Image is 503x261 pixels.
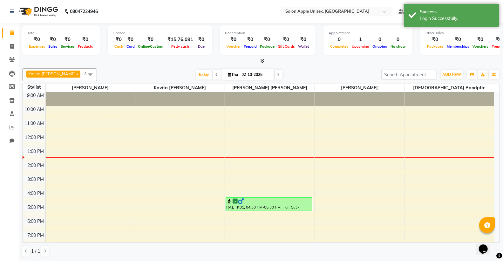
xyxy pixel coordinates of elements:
span: [PERSON_NAME] [PERSON_NAME] [225,84,314,92]
div: ₹0 [76,36,95,43]
div: 1:00 PM [26,148,45,155]
div: RAJ, TK01, 04:30 PM-05:30 PM, Hair Cut - [DEMOGRAPHIC_DATA] [226,198,312,211]
div: 0 [389,36,407,43]
div: 12:00 PM [24,134,45,141]
span: +4 [82,71,92,76]
button: ADD NEW [441,70,463,79]
div: 9:00 AM [26,92,45,99]
div: Total [27,31,95,36]
div: ₹0 [276,36,296,43]
div: ₹15,76,091 [165,36,196,43]
span: Package [258,44,276,49]
span: [PERSON_NAME] [315,84,404,92]
span: Memberships [445,44,471,49]
span: Prepaid [242,44,258,49]
span: Products [76,44,95,49]
span: Services [59,44,76,49]
input: 2025-10-02 [240,70,272,79]
span: Online/Custom [136,44,165,49]
div: ₹0 [47,36,59,43]
span: Petty cash [170,44,191,49]
span: No show [389,44,407,49]
div: Redemption [225,31,310,36]
span: Card [125,44,136,49]
span: Expenses [27,44,47,49]
div: ₹0 [196,36,207,43]
span: Due [196,44,206,49]
div: ₹0 [59,36,76,43]
div: ₹0 [258,36,276,43]
div: 7:00 PM [26,232,45,239]
div: 1 [350,36,371,43]
div: ₹0 [113,36,125,43]
span: Upcoming [350,44,371,49]
div: ₹0 [296,36,310,43]
div: 11:00 AM [24,120,45,127]
div: 4:00 PM [26,190,45,197]
div: ₹0 [242,36,258,43]
span: Thu [227,72,240,77]
span: Wallet [296,44,310,49]
span: Completed [329,44,350,49]
div: Appointment [329,31,407,36]
span: Sales [47,44,59,49]
div: 0 [329,36,350,43]
div: 0 [371,36,389,43]
div: ₹0 [471,36,490,43]
span: Kavita [PERSON_NAME] [28,71,76,76]
span: Gift Cards [276,44,296,49]
span: [PERSON_NAME] [46,84,135,92]
div: 2:00 PM [26,162,45,169]
div: Success [420,9,494,15]
div: ₹0 [136,36,165,43]
span: Ongoing [371,44,389,49]
span: Today [196,70,212,79]
img: logo [16,3,60,20]
iframe: chat widget [476,236,497,255]
b: 08047224946 [70,3,98,20]
div: 3:00 PM [26,176,45,183]
span: Packages [425,44,445,49]
div: ₹0 [425,36,445,43]
span: 1 / 1 [31,248,40,255]
div: Login Successfully. [420,15,494,22]
div: 6:00 PM [26,218,45,225]
div: ₹0 [27,36,47,43]
a: x [76,71,78,76]
div: 5:00 PM [26,204,45,211]
span: Vouchers [471,44,490,49]
span: Voucher [225,44,242,49]
input: Search Appointment [381,70,437,79]
span: [DEMOGRAPHIC_DATA] Bandptte [404,84,494,92]
div: ₹0 [125,36,136,43]
span: Cash [113,44,125,49]
div: Finance [113,31,207,36]
div: ₹0 [445,36,471,43]
div: ₹0 [225,36,242,43]
div: 10:00 AM [24,106,45,113]
div: Stylist [23,84,45,91]
span: Kavita [PERSON_NAME] [135,84,225,92]
span: ADD NEW [442,72,461,77]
